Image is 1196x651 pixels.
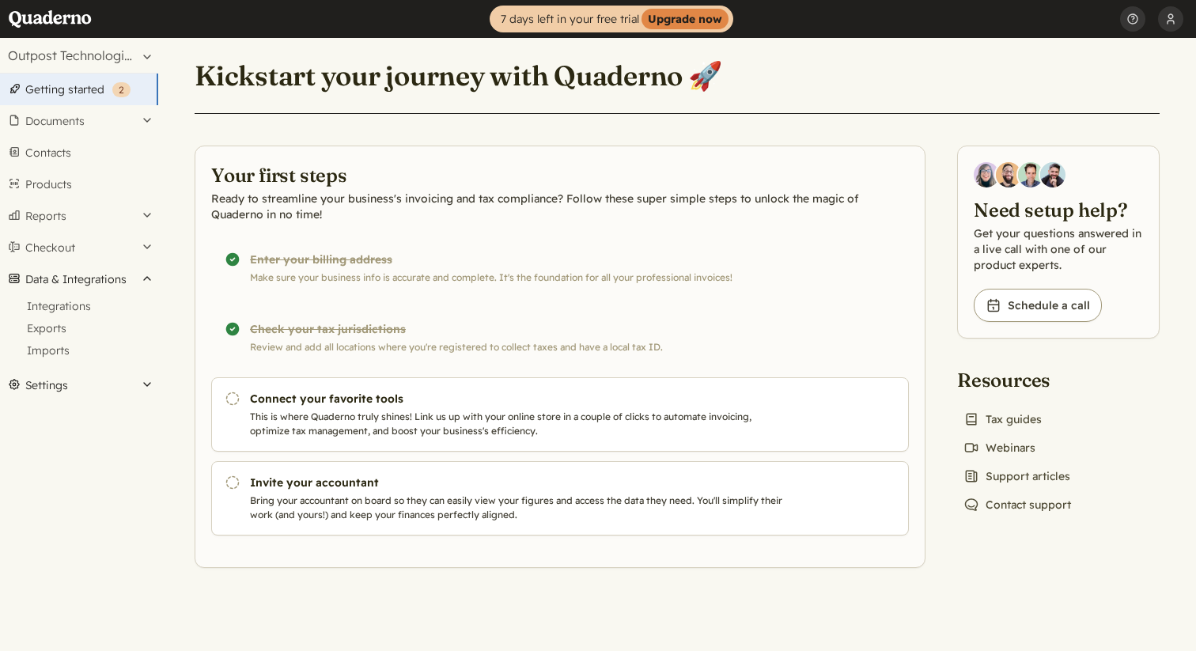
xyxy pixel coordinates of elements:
[974,225,1143,273] p: Get your questions answered in a live call with one of our product experts.
[211,377,909,452] a: Connect your favorite tools This is where Quaderno truly shines! Link us up with your online stor...
[1018,162,1043,187] img: Ivo Oltmans, Business Developer at Quaderno
[250,475,789,490] h3: Invite your accountant
[250,391,789,407] h3: Connect your favorite tools
[195,59,722,93] h1: Kickstart your journey with Quaderno 🚀
[974,162,999,187] img: Diana Carrasco, Account Executive at Quaderno
[250,410,789,438] p: This is where Quaderno truly shines! Link us up with your online store in a couple of clicks to a...
[1040,162,1065,187] img: Javier Rubio, DevRel at Quaderno
[957,494,1077,516] a: Contact support
[211,162,909,187] h2: Your first steps
[996,162,1021,187] img: Jairo Fumero, Account Executive at Quaderno
[974,197,1143,222] h2: Need setup help?
[490,6,733,32] a: 7 days left in your free trialUpgrade now
[974,289,1102,322] a: Schedule a call
[957,437,1042,459] a: Webinars
[211,461,909,536] a: Invite your accountant Bring your accountant on board so they can easily view your figures and ac...
[211,191,909,222] p: Ready to streamline your business's invoicing and tax compliance? Follow these super simple steps...
[957,408,1048,430] a: Tax guides
[957,465,1077,487] a: Support articles
[250,494,789,522] p: Bring your accountant on board so they can easily view your figures and access the data they need...
[642,9,729,29] strong: Upgrade now
[119,84,124,96] span: 2
[957,367,1077,392] h2: Resources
